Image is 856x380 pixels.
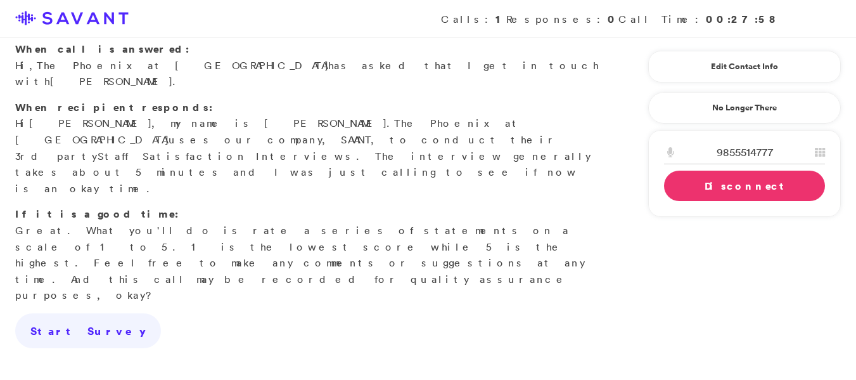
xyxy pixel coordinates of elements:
[15,117,522,146] span: The Phoenix at [GEOGRAPHIC_DATA]
[15,42,189,56] strong: When call is answered:
[495,12,506,26] strong: 1
[29,117,151,129] span: [PERSON_NAME]
[15,207,179,221] strong: If it is a good time:
[50,75,172,88] span: [PERSON_NAME]
[15,100,600,197] p: Hi , my name is [PERSON_NAME]. uses our company, SAVANT, to conduct their 3rd party s. The interv...
[648,92,841,124] a: No Longer There
[15,313,161,349] a: Start Survey
[706,12,777,26] strong: 00:27:58
[664,56,825,77] a: Edit Contact Info
[15,41,600,90] p: Hi, has asked that I get in touch with .
[98,150,345,162] span: Staff Satisfaction Interview
[37,59,328,72] span: The Phoenix at [GEOGRAPHIC_DATA]
[15,100,213,114] strong: When recipient responds:
[15,206,600,304] p: Great. What you'll do is rate a series of statements on a scale of 1 to 5. 1 is the lowest score ...
[608,12,618,26] strong: 0
[664,171,825,201] a: Disconnect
